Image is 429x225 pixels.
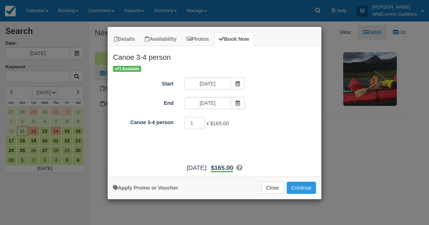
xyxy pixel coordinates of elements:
div: Item Modal [108,46,321,172]
label: End [108,97,179,107]
label: Canoe 3-4 person [108,116,179,126]
label: Start [108,78,179,88]
a: Availability [140,32,181,46]
button: Close [261,182,283,194]
input: Canoe 3-4 person [184,117,205,129]
a: Apply Voucher [113,185,178,191]
span: 1 Available [113,66,141,72]
span: [DATE] [187,164,206,171]
a: Book Now [214,32,253,46]
a: Details [109,32,139,46]
h2: Canoe 3-4 person [108,46,321,65]
b: $165.00 [211,164,233,172]
a: Photos [182,32,214,46]
button: Add to Booking [287,182,316,194]
span: x $165.00 [206,121,229,126]
div: : [108,163,321,172]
